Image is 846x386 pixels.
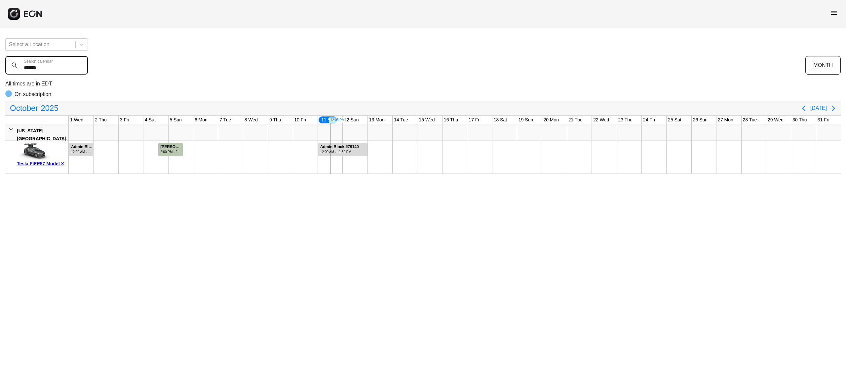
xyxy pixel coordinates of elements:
[805,56,841,75] button: MONTH
[318,116,338,124] div: 11 Sat
[71,149,93,154] div: 12:00 AM - 12:00 AM
[417,116,436,124] div: 15 Wed
[791,116,808,124] div: 30 Thu
[5,80,841,88] p: All times are in EDT
[343,116,360,124] div: 12 Sun
[810,102,827,114] button: [DATE]
[143,116,157,124] div: 4 Sat
[827,102,840,115] button: Next page
[797,102,810,115] button: Previous page
[320,145,359,149] div: Admin Block #79140
[442,116,459,124] div: 16 Thu
[667,116,682,124] div: 25 Sat
[71,145,93,149] div: Admin Block #76184
[158,141,183,156] div: Rented for 1 days by Justin Gonzalez Current status is completed
[69,116,85,124] div: 1 Wed
[193,116,209,124] div: 6 Mon
[39,102,59,115] span: 2025
[816,116,831,124] div: 31 Fri
[830,9,838,17] span: menu
[567,116,584,124] div: 21 Tue
[218,116,232,124] div: 7 Tue
[160,145,182,149] div: [PERSON_NAME] #76372
[17,143,50,160] img: car
[6,102,62,115] button: October2025
[15,90,51,98] p: On subscription
[393,116,409,124] div: 14 Tue
[268,116,283,124] div: 9 Thu
[293,116,308,124] div: 10 Fri
[94,116,108,124] div: 2 Thu
[69,141,94,156] div: Rented for 4 days by Admin Block Current status is rental
[642,116,656,124] div: 24 Fri
[716,116,735,124] div: 27 Mon
[492,116,508,124] div: 18 Sat
[17,160,66,168] div: Tesla FIEE57 Model X
[742,116,758,124] div: 28 Tue
[592,116,610,124] div: 22 Wed
[692,116,709,124] div: 26 Sun
[320,149,359,154] div: 12:00 AM - 11:59 PM
[318,141,368,156] div: Rented for 2 days by Admin Block Current status is rental
[243,116,259,124] div: 8 Wed
[542,116,560,124] div: 20 Mon
[160,149,182,154] div: 2:00 PM - 2:00 PM
[766,116,785,124] div: 29 Wed
[119,116,131,124] div: 3 Fri
[467,116,482,124] div: 17 Fri
[617,116,634,124] div: 23 Thu
[517,116,534,124] div: 19 Sun
[169,116,183,124] div: 5 Sun
[24,59,53,64] label: Search calendar
[368,116,386,124] div: 13 Mon
[17,127,67,150] div: [US_STATE][GEOGRAPHIC_DATA], [GEOGRAPHIC_DATA]
[9,102,39,115] span: October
